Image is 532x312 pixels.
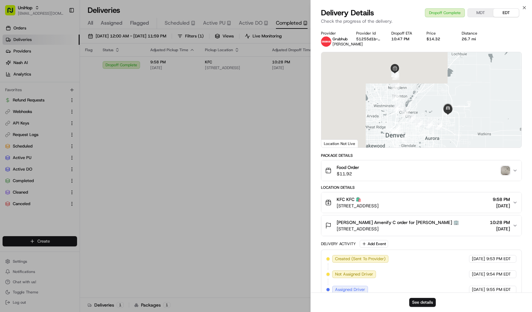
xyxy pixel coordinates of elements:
div: $14.32 [426,36,451,42]
span: Not Assigned Driver [335,271,373,277]
span: 9:55 PM EDT [486,287,511,292]
div: 7 [399,107,411,119]
img: 1736555255976-a54dd68f-1ca7-489b-9aae-adbdc363a1c4 [6,61,18,72]
button: EDT [493,9,519,17]
div: Package Details [321,153,522,158]
div: 💻 [54,93,59,98]
span: [STREET_ADDRESS] [337,226,459,232]
span: 9:58 PM [493,196,510,203]
div: 8 [406,112,418,124]
div: Dropoff ETA [391,31,416,36]
button: KFC KFC 🛍️[STREET_ADDRESS]9:58 PM[DATE] [321,192,521,213]
span: Created (Sent To Provider) [335,256,386,262]
span: $11.92 [337,171,359,177]
div: 4 [390,80,402,92]
div: 9 [413,118,425,130]
button: [PERSON_NAME] Amenify C order for [PERSON_NAME] 🏢[STREET_ADDRESS]10:28 PM[DATE] [321,215,521,236]
a: 💻API Documentation [51,90,105,101]
div: Distance [462,31,487,36]
span: [DATE] [472,256,485,262]
span: 9:53 PM EDT [486,256,511,262]
span: [DATE] [490,226,510,232]
input: Clear [17,41,106,48]
div: 26.7 mi [462,36,487,42]
button: Add Event [360,240,388,248]
div: 10 [423,119,435,131]
div: 3 [390,70,402,83]
img: Nash [6,6,19,19]
p: Check the progress of the delivery. [321,18,522,24]
div: Start new chat [22,61,105,67]
span: Knowledge Base [13,92,49,99]
div: Provider Id [356,31,381,36]
span: [DATE] [472,287,485,292]
span: Grubhub [332,36,348,42]
div: 6 [391,102,403,114]
div: Location Details [321,185,522,190]
span: [DATE] [493,203,510,209]
a: 📗Knowledge Base [4,90,51,101]
div: We're available if you need us! [22,67,81,72]
div: Provider [321,31,346,36]
button: Start new chat [109,63,116,70]
span: [DATE] [472,271,485,277]
span: 10:28 PM [490,219,510,226]
div: 5 [390,92,402,104]
div: 📗 [6,93,12,98]
button: See details [409,298,436,307]
img: photo_proof_of_delivery image [501,166,510,175]
button: MDT [468,9,493,17]
p: Welcome 👋 [6,25,116,36]
span: KFC KFC 🛍️ [337,196,361,203]
span: Pylon [64,108,77,113]
div: 11 [433,120,445,132]
button: 51255d1b-8782-5960-8fe1-eb261b9331b5 [356,36,381,42]
div: Delivery Activity [321,241,356,246]
span: [STREET_ADDRESS] [337,203,379,209]
span: [PERSON_NAME] Amenify C order for [PERSON_NAME] 🏢 [337,219,459,226]
div: Location Not Live [321,140,358,148]
span: 9:54 PM EDT [486,271,511,277]
span: API Documentation [60,92,103,99]
div: 10:47 PM [391,36,416,42]
img: 5e692f75ce7d37001a5d71f1 [321,36,331,47]
span: [PERSON_NAME] [332,42,363,47]
button: Food Order$11.92photo_proof_of_delivery image [321,160,521,181]
span: Food Order [337,164,359,171]
span: Delivery Details [321,8,374,18]
div: Price [426,31,451,36]
span: Assigned Driver [335,287,365,292]
a: Powered byPylon [45,108,77,113]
